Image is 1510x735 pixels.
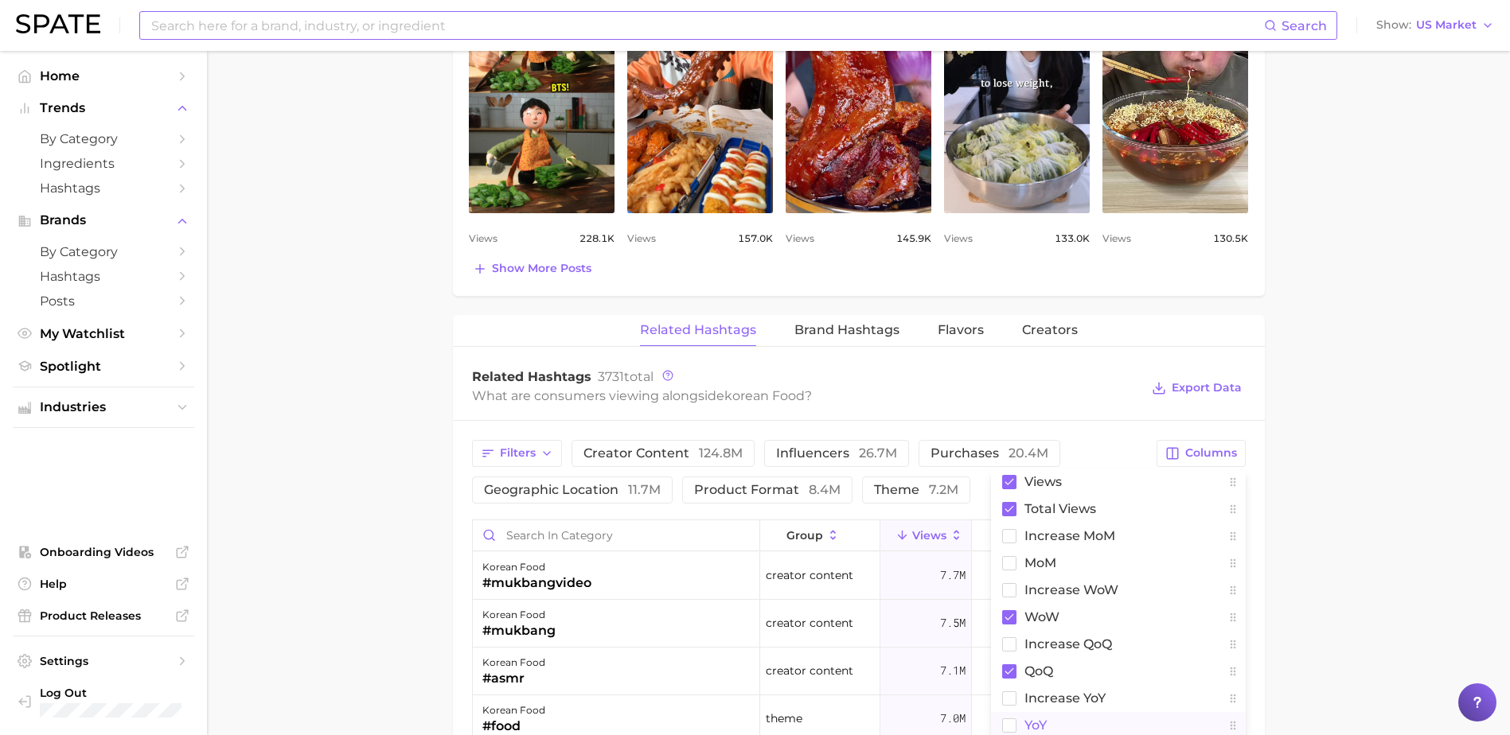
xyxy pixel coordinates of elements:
span: creator content [766,661,853,680]
a: Product Releases [13,604,194,628]
div: #mukbangvideo [482,574,591,593]
span: Views [469,229,497,248]
div: korean food [482,605,556,624]
span: 7.5m [940,613,966,632]
button: Total Views [972,520,1063,551]
span: 7.2m [929,482,958,497]
span: Total Views [1024,502,1096,515]
span: 157.0k [738,229,773,248]
span: influencers [776,447,897,460]
span: theme [766,709,802,728]
span: Product Releases [40,609,167,623]
span: Views [944,229,973,248]
span: Log Out [40,686,213,700]
span: Views [786,229,814,248]
span: 124.8m [699,445,743,461]
a: Settings [13,649,194,673]
button: Filters [472,440,562,467]
button: Brands [13,208,194,232]
span: Settings [40,654,167,668]
a: Onboarding Videos [13,540,194,564]
div: korean food [482,701,545,720]
span: 11.7m [628,482,661,497]
span: 145.9k [896,229,931,248]
span: Related Hashtags [472,369,591,384]
span: 8.4m [809,482,841,497]
span: Views [912,529,946,542]
div: What are consumers viewing alongside ? [472,385,1141,406]
span: Home [40,68,167,84]
button: Export Data [1148,377,1245,399]
span: Increase WoW [1024,583,1118,597]
span: Trends [40,101,167,115]
a: by Category [13,239,194,264]
span: 3731 [598,369,624,384]
a: Spotlight [13,354,194,379]
span: Show more posts [492,262,591,275]
span: creator content [766,566,853,585]
span: 20.4m [1009,445,1048,461]
span: Spotlight [40,359,167,374]
span: US Market [1416,21,1477,29]
a: Posts [13,289,194,313]
a: Help [13,572,194,596]
span: increase QoQ [1024,637,1112,651]
span: group [786,529,823,542]
span: Brand Hashtags [794,323,899,337]
span: Brands [40,213,167,227]
div: korean food [482,558,591,577]
div: #asmr [482,669,545,688]
span: QoQ [1024,664,1053,678]
input: Search here for a brand, industry, or ingredient [150,12,1264,39]
span: 130.5k [1213,229,1248,248]
button: Trends [13,96,194,120]
button: Show more posts [469,258,595,280]
span: theme [874,484,958,496]
span: MoM [1024,556,1056,570]
span: by Category [40,244,167,259]
a: Hashtags [13,176,194,200]
a: Home [13,64,194,88]
span: 7.0m [940,709,966,728]
span: Search [1282,18,1327,33]
span: 228.1k [579,229,615,248]
span: Creators [1022,323,1078,337]
span: Help [40,577,167,591]
span: 133.0k [1055,229,1090,248]
span: 7.7m [940,566,966,585]
span: Related Hashtags [640,323,756,337]
a: by Category [13,126,194,151]
span: creator content [583,447,743,460]
span: Onboarding Videos [40,545,167,559]
span: creator content [766,613,853,632]
span: total [598,369,654,384]
span: YoY [1024,718,1047,732]
div: korean food [482,653,545,672]
span: by Category [40,131,167,146]
span: 26.7m [859,445,897,461]
span: Flavors [938,323,984,337]
span: Ingredients [40,156,167,171]
span: increase YoY [1024,691,1106,705]
span: Posts [40,294,167,309]
img: SPATE [16,14,100,33]
button: ShowUS Market [1372,15,1498,36]
span: Hashtags [40,269,167,284]
span: Views [1024,475,1062,488]
button: korean food#mukbangcreator content7.5m1.2b-13.2%-52.5% [473,600,1245,647]
span: product format [694,484,841,496]
span: 7.1m [940,661,966,680]
span: Show [1376,21,1411,29]
input: Search in category [473,520,759,550]
span: My Watchlist [40,326,167,341]
button: Industries [13,395,194,419]
button: group [760,520,881,551]
span: Export Data [1172,381,1242,395]
button: korean food#mukbangvideocreator content7.7m1.1b-18.2%-51.2% [473,552,1245,600]
a: Log out. Currently logged in with e-mail jayme.clifton@kmgtgroup.com. [13,681,194,722]
span: geographic location [484,484,661,496]
span: Columns [1185,446,1237,460]
a: Ingredients [13,151,194,176]
span: Views [1102,229,1131,248]
a: My Watchlist [13,321,194,346]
